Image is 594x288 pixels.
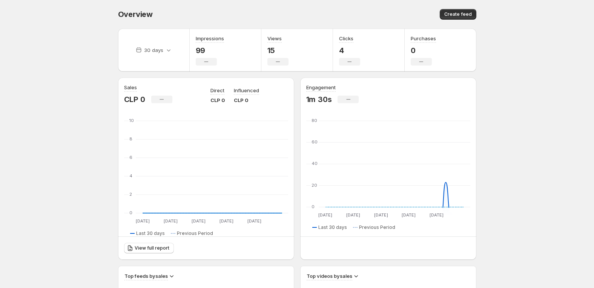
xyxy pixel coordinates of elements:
text: [DATE] [191,218,205,224]
text: 0 [129,210,132,215]
h3: Engagement [306,84,336,91]
h3: Purchases [411,35,436,42]
text: 0 [312,204,315,209]
text: 6 [129,155,132,160]
span: Previous Period [177,230,213,236]
span: View full report [135,245,169,251]
text: 10 [129,118,134,123]
text: 80 [312,118,317,123]
text: [DATE] [374,212,388,218]
text: 40 [312,161,318,166]
span: Create feed [444,11,472,17]
p: CLP 0 [234,96,259,104]
text: 2 [129,192,132,197]
p: 0 [411,46,436,55]
h3: Views [267,35,282,42]
p: 30 days [144,46,163,54]
text: [DATE] [429,212,443,218]
p: Direct [210,87,224,94]
h3: Top feeds by sales [124,272,168,280]
text: [DATE] [318,212,332,218]
span: Last 30 days [136,230,165,236]
text: 60 [312,139,318,145]
p: 1m 30s [306,95,332,104]
h3: Top videos by sales [307,272,352,280]
text: [DATE] [247,218,261,224]
a: View full report [124,243,174,253]
text: [DATE] [219,218,233,224]
h3: Clicks [339,35,353,42]
span: Last 30 days [318,224,347,230]
h3: Sales [124,84,137,91]
text: [DATE] [163,218,177,224]
text: [DATE] [346,212,360,218]
text: [DATE] [402,212,416,218]
span: Overview [118,10,153,19]
p: Influenced [234,87,259,94]
text: 4 [129,173,132,178]
p: 99 [196,46,224,55]
button: Create feed [440,9,476,20]
span: Previous Period [359,224,395,230]
p: CLP 0 [210,96,225,104]
p: 15 [267,46,289,55]
p: CLP 0 [124,95,145,104]
text: 8 [129,136,132,142]
p: 4 [339,46,360,55]
text: [DATE] [135,218,149,224]
text: 20 [312,183,317,188]
h3: Impressions [196,35,224,42]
